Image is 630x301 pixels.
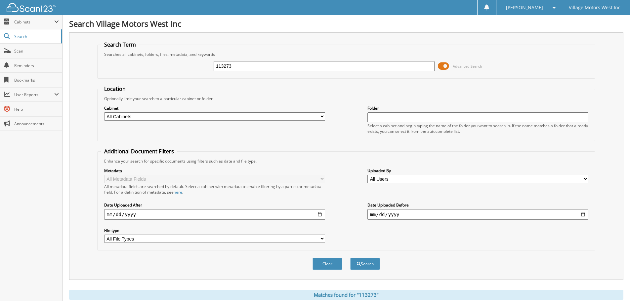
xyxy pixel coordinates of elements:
[101,41,139,48] legend: Search Term
[101,85,129,93] legend: Location
[367,202,588,208] label: Date Uploaded Before
[101,52,592,57] div: Searches all cabinets, folders, files, metadata, and keywords
[104,228,325,233] label: File type
[14,34,58,39] span: Search
[101,96,592,101] div: Optionally limit your search to a particular cabinet or folder
[367,168,588,173] label: Uploaded By
[350,258,380,270] button: Search
[313,258,342,270] button: Clear
[104,209,325,220] input: start
[14,121,59,127] span: Announcements
[14,63,59,68] span: Reminders
[69,290,623,300] div: Matches found for "113273"
[14,92,54,97] span: User Reports
[506,6,543,10] span: [PERSON_NAME]
[453,64,482,69] span: Advanced Search
[104,105,325,111] label: Cabinet
[69,18,623,29] h1: Search Village Motors West Inc
[367,209,588,220] input: end
[104,168,325,173] label: Metadata
[14,48,59,54] span: Scan
[14,19,54,25] span: Cabinets
[569,6,620,10] span: Village Motors West Inc
[101,148,177,155] legend: Additional Document Filters
[367,123,588,134] div: Select a cabinet and begin typing the name of the folder you want to search in. If the name match...
[7,3,56,12] img: scan123-logo-white.svg
[14,77,59,83] span: Bookmarks
[174,189,182,195] a: here
[14,106,59,112] span: Help
[104,202,325,208] label: Date Uploaded After
[104,184,325,195] div: All metadata fields are searched by default. Select a cabinet with metadata to enable filtering b...
[101,158,592,164] div: Enhance your search for specific documents using filters such as date and file type.
[367,105,588,111] label: Folder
